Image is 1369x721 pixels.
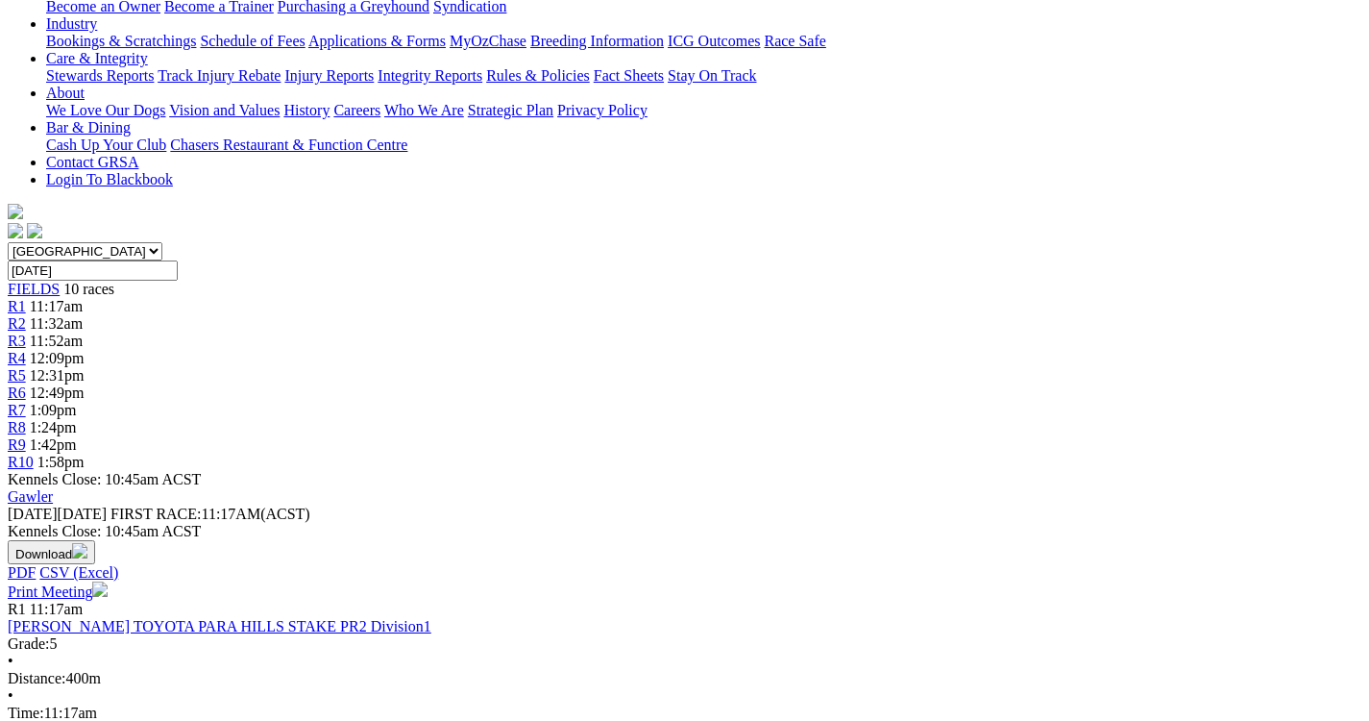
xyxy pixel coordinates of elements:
[46,102,1361,119] div: About
[46,154,138,170] a: Contact GRSA
[110,506,310,522] span: 11:17AM(ACST)
[8,653,13,669] span: •
[530,33,664,49] a: Breeding Information
[30,350,85,366] span: 12:09pm
[764,33,825,49] a: Race Safe
[30,315,83,332] span: 11:32am
[8,506,58,522] span: [DATE]
[30,367,85,384] span: 12:31pm
[8,315,26,332] a: R2
[8,419,26,435] a: R8
[283,102,330,118] a: History
[8,204,23,219] img: logo-grsa-white.png
[8,281,60,297] a: FIELDS
[284,67,374,84] a: Injury Reports
[46,85,85,101] a: About
[46,67,154,84] a: Stewards Reports
[46,137,166,153] a: Cash Up Your Club
[46,119,131,136] a: Bar & Dining
[92,582,108,597] img: printer.svg
[8,454,34,470] a: R10
[170,137,407,153] a: Chasers Restaurant & Function Centre
[8,506,107,522] span: [DATE]
[46,50,148,66] a: Care & Integrity
[8,564,1361,582] div: Download
[8,687,13,704] span: •
[378,67,482,84] a: Integrity Reports
[486,67,590,84] a: Rules & Policies
[46,171,173,187] a: Login To Blackbook
[46,15,97,32] a: Industry
[30,601,83,617] span: 11:17am
[8,471,201,487] span: Kennels Close: 10:45am ACST
[8,385,26,401] a: R6
[8,298,26,314] a: R1
[110,506,201,522] span: FIRST RACE:
[668,33,760,49] a: ICG Outcomes
[63,281,114,297] span: 10 races
[39,564,118,581] a: CSV (Excel)
[46,67,1361,85] div: Care & Integrity
[46,102,165,118] a: We Love Our Dogs
[8,350,26,366] a: R4
[72,543,87,559] img: download.svg
[30,385,85,401] span: 12:49pm
[30,419,77,435] span: 1:24pm
[8,670,1361,687] div: 400m
[594,67,664,84] a: Fact Sheets
[8,367,26,384] a: R5
[30,436,77,453] span: 1:42pm
[668,67,756,84] a: Stay On Track
[8,564,36,581] a: PDF
[8,488,53,505] a: Gawler
[27,223,42,238] img: twitter.svg
[169,102,280,118] a: Vision and Values
[158,67,281,84] a: Track Injury Rebate
[557,102,648,118] a: Privacy Policy
[8,402,26,418] a: R7
[8,635,50,652] span: Grade:
[8,670,65,686] span: Distance:
[8,333,26,349] a: R3
[8,705,44,721] span: Time:
[8,540,95,564] button: Download
[333,102,380,118] a: Careers
[8,584,108,600] a: Print Meeting
[37,454,85,470] span: 1:58pm
[8,261,178,281] input: Select date
[468,102,553,118] a: Strategic Plan
[46,33,196,49] a: Bookings & Scratchings
[8,523,1361,540] div: Kennels Close: 10:45am ACST
[308,33,446,49] a: Applications & Forms
[30,298,83,314] span: 11:17am
[384,102,464,118] a: Who We Are
[46,137,1361,154] div: Bar & Dining
[30,333,83,349] span: 11:52am
[30,402,77,418] span: 1:09pm
[200,33,305,49] a: Schedule of Fees
[8,223,23,238] img: facebook.svg
[450,33,526,49] a: MyOzChase
[8,436,26,453] a: R9
[8,618,431,634] a: [PERSON_NAME] TOYOTA PARA HILLS STAKE PR2 Division1
[8,601,26,617] span: R1
[46,33,1361,50] div: Industry
[8,635,1361,653] div: 5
